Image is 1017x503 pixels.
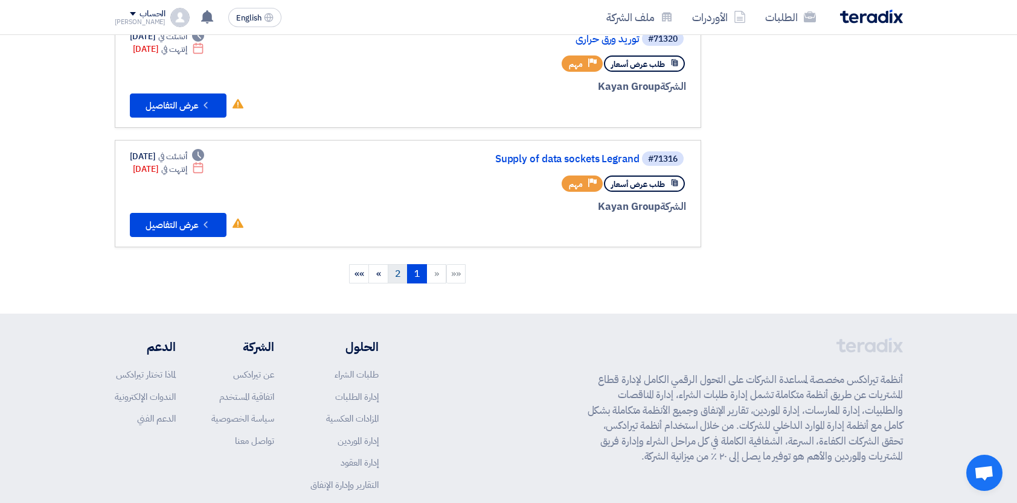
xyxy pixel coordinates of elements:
[161,43,187,55] span: إنتهت في
[133,163,205,176] div: [DATE]
[569,59,583,70] span: مهم
[228,8,281,27] button: English
[682,3,756,31] a: الأوردرات
[398,34,640,45] a: توريد ورق حراري
[140,9,165,19] div: الحساب
[660,199,686,214] span: الشركة
[115,338,176,356] li: الدعم
[158,30,187,43] span: أنشئت في
[137,412,176,425] a: الدعم الفني
[396,199,686,215] div: Kayan Group
[130,93,226,118] button: عرض التفاصيل
[235,434,274,448] a: تواصل معنا
[310,478,379,492] a: التقارير وإدارة الإنفاق
[161,163,187,176] span: إنتهت في
[396,79,686,95] div: Kayan Group
[349,264,369,283] a: Last
[326,412,379,425] a: المزادات العكسية
[840,10,903,24] img: Teradix logo
[398,154,640,165] a: Supply of data sockets Legrand
[660,79,686,94] span: الشركة
[115,19,166,25] div: [PERSON_NAME]
[310,338,379,356] li: الحلول
[130,150,205,163] div: [DATE]
[569,179,583,190] span: مهم
[611,179,665,190] span: طلب عرض أسعار
[338,434,379,448] a: إدارة الموردين
[233,368,274,381] a: عن تيرادكس
[335,368,379,381] a: طلبات الشراء
[236,14,261,22] span: English
[648,155,678,163] div: #71316
[211,338,274,356] li: الشركة
[170,8,190,27] img: profile_test.png
[756,3,826,31] a: الطلبات
[597,3,682,31] a: ملف الشركة
[341,456,379,469] a: إدارة العقود
[116,368,176,381] a: لماذا تختار تيرادكس
[211,412,274,425] a: سياسة الخصوصية
[130,213,226,237] button: عرض التفاصيل
[335,390,379,403] a: إدارة الطلبات
[611,59,665,70] span: طلب عرض أسعار
[648,35,678,43] div: #71320
[966,455,1003,491] div: Open chat
[219,390,274,403] a: اتفاقية المستخدم
[130,30,205,43] div: [DATE]
[388,264,408,283] a: 2
[407,264,427,283] a: 1
[368,264,388,283] a: Next
[158,150,187,163] span: أنشئت في
[355,267,364,281] span: »»
[115,390,176,403] a: الندوات الإلكترونية
[376,267,381,281] span: »
[115,259,701,289] ngb-pagination: Default pagination
[133,43,205,55] div: [DATE]
[588,372,903,464] p: أنظمة تيرادكس مخصصة لمساعدة الشركات على التحول الرقمي الكامل لإدارة قطاع المشتريات عن طريق أنظمة ...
